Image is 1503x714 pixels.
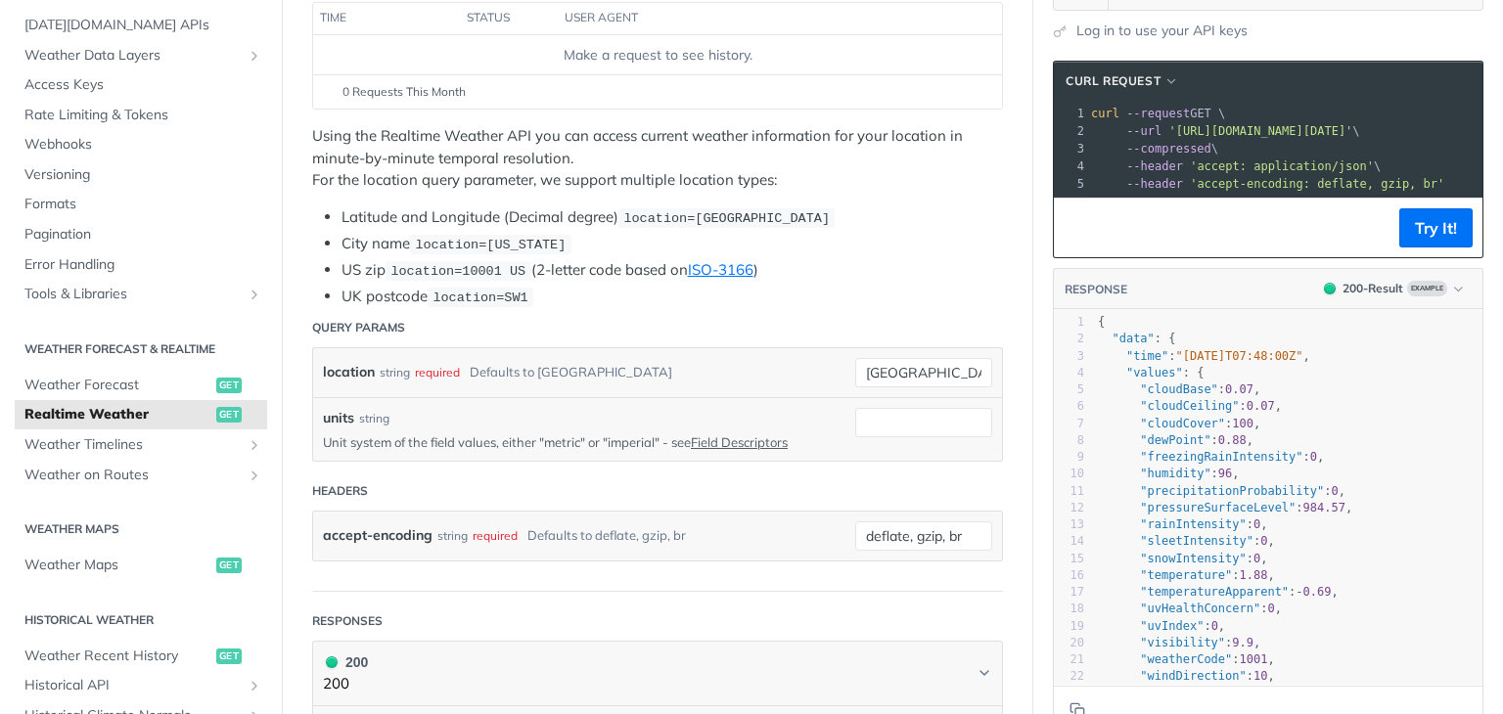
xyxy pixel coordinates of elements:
[1098,534,1275,548] span: : ,
[24,16,262,35] span: [DATE][DOMAIN_NAME] APIs
[15,642,267,671] a: Weather Recent Historyget
[1064,213,1091,243] button: Copy to clipboard
[1054,314,1084,331] div: 1
[342,83,466,101] span: 0 Requests This Month
[15,70,267,100] a: Access Keys
[1098,602,1282,615] span: : ,
[15,220,267,249] a: Pagination
[15,160,267,190] a: Versioning
[1054,122,1087,140] div: 2
[1240,568,1268,582] span: 1.88
[15,11,267,40] a: [DATE][DOMAIN_NAME] APIs
[1098,315,1105,329] span: {
[1076,21,1248,41] a: Log in to use your API keys
[1054,668,1084,685] div: 22
[1310,450,1317,464] span: 0
[1324,283,1336,294] span: 200
[24,285,242,304] span: Tools & Libraries
[1126,159,1183,173] span: --header
[977,665,992,681] svg: Chevron
[24,647,211,666] span: Weather Recent History
[24,405,211,424] span: Realtime Weather
[1054,618,1084,635] div: 19
[24,255,262,275] span: Error Handling
[1054,105,1087,122] div: 1
[1140,399,1239,413] span: "cloudCeiling"
[1140,652,1232,666] span: "weatherCode"
[24,466,242,485] span: Weather on Routes
[1054,398,1084,415] div: 6
[470,358,672,386] div: Defaults to [GEOGRAPHIC_DATA]
[1098,501,1352,514] span: : ,
[1190,177,1444,191] span: 'accept-encoding: deflate, gzip, br'
[380,358,410,386] div: string
[15,101,267,130] a: Rate Limiting & Tokens
[1211,619,1218,633] span: 0
[1098,568,1275,582] span: : ,
[1140,517,1246,531] span: "rainIntensity"
[1140,552,1246,565] span: "snowIntensity"
[1253,517,1260,531] span: 0
[1098,382,1260,396] span: : ,
[15,671,267,700] a: Historical APIShow subpages for Historical API
[1225,382,1253,396] span: 0.07
[1407,281,1447,296] span: Example
[1140,568,1232,582] span: "temperature"
[24,135,262,155] span: Webhooks
[1232,417,1253,430] span: 100
[24,376,211,395] span: Weather Forecast
[1140,602,1260,615] span: "uvHealthConcern"
[1054,157,1087,175] div: 4
[24,165,262,185] span: Versioning
[1054,416,1084,432] div: 7
[216,407,242,423] span: get
[1098,517,1268,531] span: : ,
[24,225,262,245] span: Pagination
[433,290,527,305] span: location=SW1
[323,651,368,673] div: 200
[1098,450,1324,464] span: : ,
[1054,348,1084,365] div: 3
[1054,483,1084,500] div: 11
[1066,72,1161,90] span: cURL Request
[1098,484,1345,498] span: : ,
[1168,124,1352,138] span: '[URL][DOMAIN_NAME][DATE]'
[1054,635,1084,651] div: 20
[1091,124,1360,138] span: \
[1140,619,1204,633] span: "uvIndex"
[1218,467,1232,480] span: 96
[1098,652,1275,666] span: : ,
[247,468,262,483] button: Show subpages for Weather on Routes
[1399,208,1473,247] button: Try It!
[15,371,267,400] a: Weather Forecastget
[247,287,262,302] button: Show subpages for Tools & Libraries
[473,521,518,550] div: required
[1054,365,1084,381] div: 4
[1176,349,1303,363] span: "[DATE]T07:48:00Z"
[326,656,338,668] span: 200
[1091,159,1381,173] span: \
[1098,585,1339,599] span: : ,
[1296,585,1302,599] span: -
[15,130,267,159] a: Webhooks
[390,264,525,279] span: location=10001 US
[216,378,242,393] span: get
[342,286,1003,308] li: UK postcode
[460,3,558,34] th: status
[1140,433,1210,447] span: "dewPoint"
[342,259,1003,282] li: US zip (2-letter code based on )
[15,461,267,490] a: Weather on RoutesShow subpages for Weather on Routes
[1054,516,1084,533] div: 13
[359,410,389,427] div: string
[1126,107,1190,120] span: --request
[1054,551,1084,567] div: 15
[15,250,267,280] a: Error Handling
[247,437,262,453] button: Show subpages for Weather Timelines
[313,3,460,34] th: time
[1098,619,1225,633] span: : ,
[1140,450,1302,464] span: "freezingRainIntensity"
[1140,501,1296,514] span: "pressureSurfaceLevel"
[1054,449,1084,466] div: 9
[1098,669,1275,683] span: : ,
[1091,107,1225,120] span: GET \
